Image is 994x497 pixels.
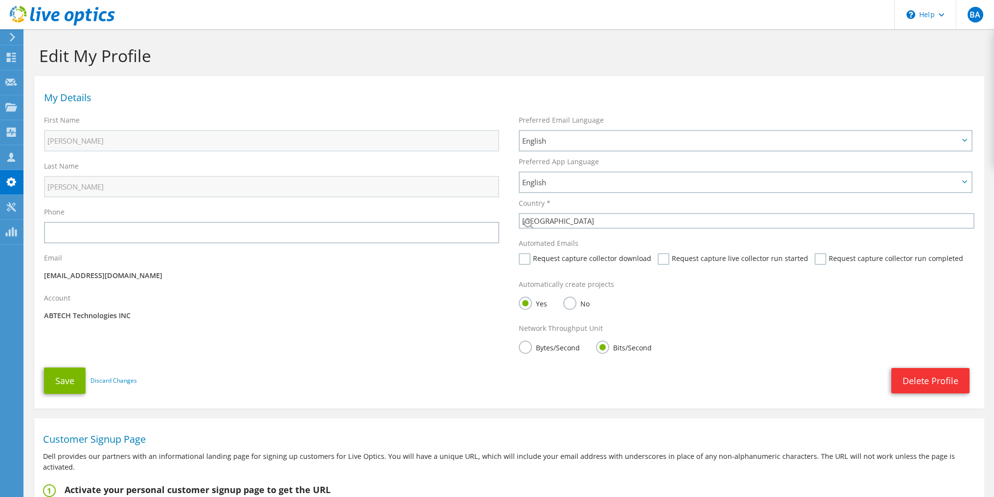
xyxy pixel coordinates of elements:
label: Last Name [44,161,79,171]
label: Preferred App Language [519,157,599,167]
h2: Activate your personal customer signup page to get the URL [65,484,331,495]
span: English [522,176,958,188]
label: Automated Emails [519,238,578,248]
label: Request capture live collector run started [658,253,808,265]
span: BA [968,7,983,22]
label: Automatically create projects [519,280,614,289]
label: Preferred Email Language [519,115,604,125]
label: First Name [44,115,80,125]
label: Bits/Second [596,341,652,353]
label: Bytes/Second [519,341,580,353]
span: English [522,135,958,147]
label: Account [44,293,70,303]
p: ABTECH Technologies INC [44,310,499,321]
a: Delete Profile [891,368,970,393]
label: Email [44,253,62,263]
label: Request capture collector download [519,253,651,265]
p: [EMAIL_ADDRESS][DOMAIN_NAME] [44,270,499,281]
label: Phone [44,207,65,217]
label: Yes [519,297,547,309]
h1: My Details [44,93,970,103]
p: Dell provides our partners with an informational landing page for signing up customers for Live O... [43,451,975,473]
button: Save [44,367,86,394]
a: Discard Changes [90,375,137,386]
label: No [563,297,590,309]
h1: Edit My Profile [39,45,974,66]
h1: Customer Signup Page [43,434,971,444]
label: Country * [519,198,551,208]
svg: \n [906,10,915,19]
label: Network Throughput Unit [519,324,603,333]
label: Request capture collector run completed [815,253,963,265]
